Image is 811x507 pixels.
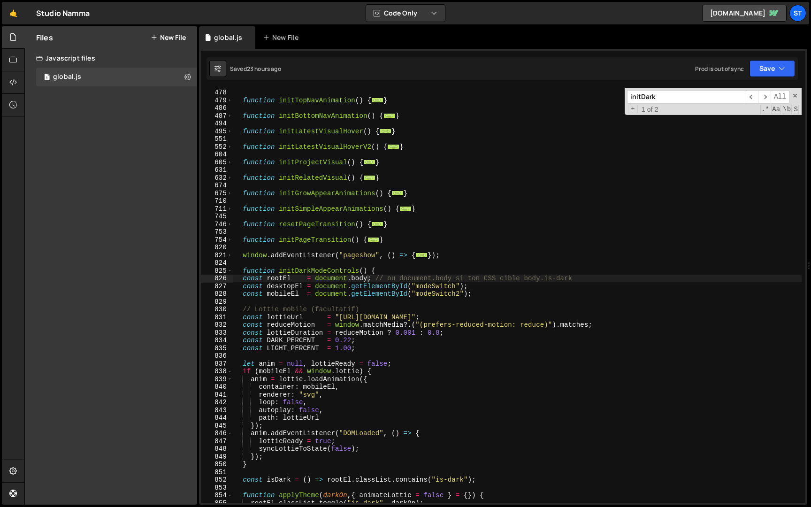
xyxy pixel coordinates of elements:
a: [DOMAIN_NAME] [702,5,787,22]
div: 552 [201,143,233,151]
div: 487 [201,112,233,120]
div: 835 [201,345,233,353]
div: 486 [201,104,233,112]
div: 23 hours ago [247,65,281,73]
div: 841 [201,391,233,399]
div: Javascript files [25,49,197,68]
div: Saved [230,65,281,73]
div: 837 [201,360,233,368]
span: Toggle Replace mode [628,105,638,114]
span: ... [399,206,412,211]
div: 710 [201,197,233,205]
span: ... [391,190,404,195]
span: 1 [44,74,50,82]
div: 834 [201,337,233,345]
span: RegExp Search [760,105,770,114]
div: 494 [201,120,233,128]
div: 828 [201,290,233,298]
div: 753 [201,228,233,236]
span: ... [363,175,375,180]
div: New File [263,33,302,42]
button: New File [151,34,186,41]
div: 675 [201,190,233,198]
div: 478 [201,89,233,97]
div: 852 [201,476,233,484]
div: 853 [201,484,233,492]
div: 821 [201,252,233,260]
div: 479 [201,97,233,105]
div: 833 [201,329,233,337]
div: Studio Namma [36,8,90,19]
span: CaseSensitive Search [771,105,781,114]
div: 848 [201,445,233,453]
span: ... [367,237,380,242]
div: 824 [201,259,233,267]
div: 825 [201,267,233,275]
span: ​ [758,90,771,104]
div: 840 [201,383,233,391]
div: 16482/44667.js [36,68,197,86]
div: global.js [214,33,242,42]
div: 830 [201,306,233,314]
div: 754 [201,236,233,244]
div: 632 [201,174,233,182]
div: 605 [201,159,233,167]
div: 851 [201,469,233,476]
div: 842 [201,399,233,407]
div: 847 [201,438,233,446]
div: 854 [201,492,233,499]
div: global.js [53,73,81,81]
div: 836 [201,352,233,360]
div: 604 [201,151,233,159]
span: ... [383,113,396,118]
span: ... [379,128,391,133]
div: 844 [201,414,233,422]
div: 820 [201,244,233,252]
span: ... [415,252,428,257]
div: 846 [201,430,233,438]
a: 🤙 [2,2,25,24]
div: 826 [201,275,233,283]
div: 711 [201,205,233,213]
div: 746 [201,221,233,229]
div: 845 [201,422,233,430]
div: 631 [201,166,233,174]
div: 674 [201,182,233,190]
div: 551 [201,135,233,143]
div: 850 [201,461,233,469]
div: 832 [201,321,233,329]
div: 849 [201,453,233,461]
div: 831 [201,314,233,322]
div: 495 [201,128,233,136]
span: Alt-Enter [771,90,789,104]
h2: Files [36,32,53,43]
div: 843 [201,407,233,415]
div: 745 [201,213,233,221]
a: St [789,5,806,22]
span: ... [371,221,383,226]
span: ... [387,144,399,149]
button: Code Only [366,5,445,22]
span: ... [363,159,375,164]
span: 1 of 2 [638,106,662,114]
span: ... [371,97,383,102]
span: Search In Selection [793,105,799,114]
button: Save [750,60,795,77]
span: ​ [745,90,758,104]
div: 839 [201,376,233,384]
div: 827 [201,283,233,291]
div: Prod is out of sync [695,65,744,73]
div: 829 [201,298,233,306]
div: 838 [201,368,233,376]
input: Search for [627,90,745,104]
span: Whole Word Search [782,105,792,114]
